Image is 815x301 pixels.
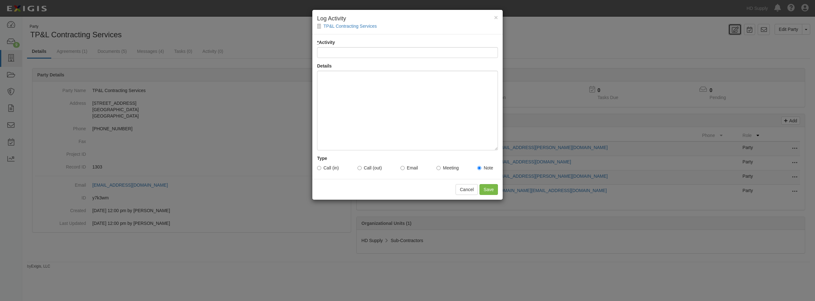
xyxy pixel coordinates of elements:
label: Type [317,155,327,161]
label: Call (out) [358,165,382,171]
a: TP&L Contracting Services [323,24,377,29]
input: Email [400,166,405,170]
label: Activity [317,39,335,46]
label: Email [400,165,418,171]
input: Call (in) [317,166,321,170]
label: Note [477,165,493,171]
input: Call (out) [358,166,362,170]
label: Details [317,63,332,69]
input: Note [477,166,481,170]
label: Call (in) [317,165,339,171]
button: Cancel [456,184,478,195]
label: Meeting [436,165,459,171]
abbr: required [317,40,319,45]
h4: Log Activity [317,15,498,23]
input: Save [479,184,498,195]
span: × [494,14,498,21]
button: Close [494,14,498,21]
input: Meeting [436,166,441,170]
